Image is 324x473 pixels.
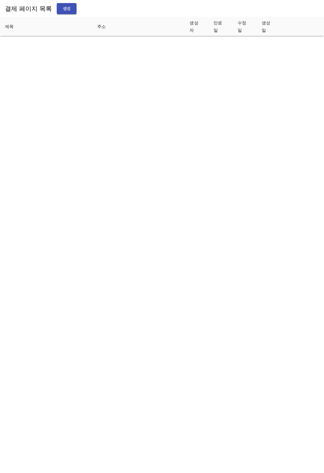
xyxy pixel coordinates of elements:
button: 생성 [57,3,77,14]
th: 수정일 [233,17,257,36]
th: 주소 [92,17,185,36]
th: 생성일 [257,17,281,36]
span: 생성 [62,5,72,13]
h6: 결제 페이지 목록 [5,4,52,14]
th: 생성자 [185,17,209,36]
th: 만료일 [209,17,233,36]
